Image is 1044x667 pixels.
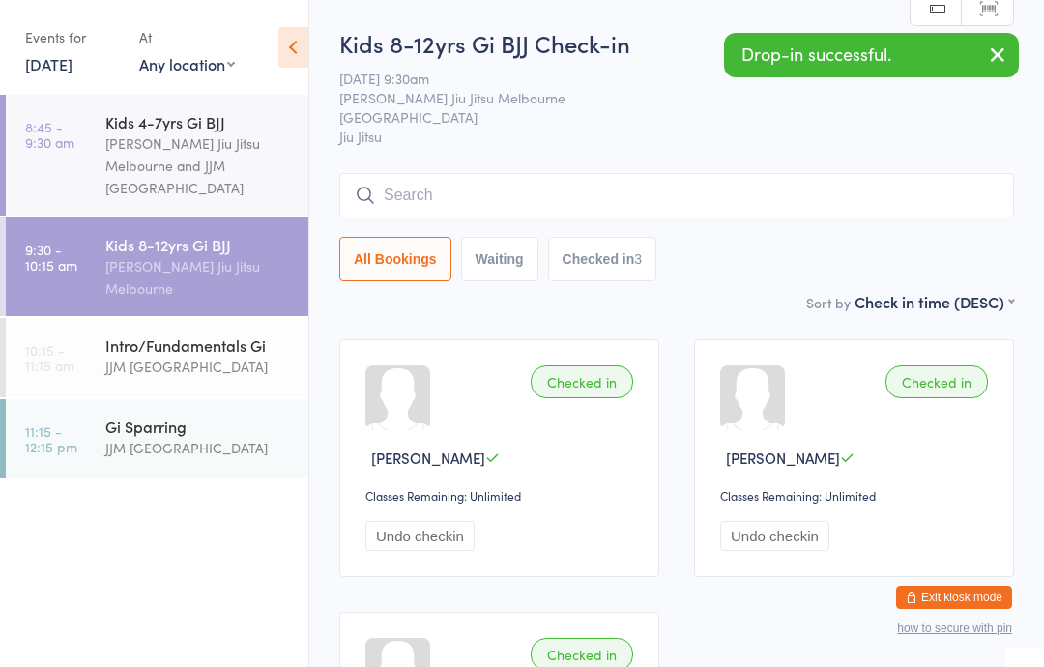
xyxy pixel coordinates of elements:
span: [PERSON_NAME] [726,448,840,468]
div: At [139,21,235,53]
div: Kids 8-12yrs Gi BJJ [105,234,292,255]
div: Classes Remaining: Unlimited [720,487,994,504]
span: [PERSON_NAME] [371,448,485,468]
span: [PERSON_NAME] Jiu Jitsu Melbourne [339,88,984,107]
a: 10:15 -11:15 amIntro/Fundamentals GiJJM [GEOGRAPHIC_DATA] [6,318,308,397]
input: Search [339,173,1014,217]
span: [DATE] 9:30am [339,69,984,88]
button: Checked in3 [548,237,657,281]
a: [DATE] [25,53,72,74]
div: Events for [25,21,120,53]
div: JJM [GEOGRAPHIC_DATA] [105,356,292,378]
div: Checked in [885,365,988,398]
a: 11:15 -12:15 pmGi SparringJJM [GEOGRAPHIC_DATA] [6,399,308,478]
span: Jiu Jitsu [339,127,1014,146]
button: Undo checkin [365,521,475,551]
div: [PERSON_NAME] Jiu Jitsu Melbourne and JJM [GEOGRAPHIC_DATA] [105,132,292,199]
div: Drop-in successful. [724,33,1019,77]
span: [GEOGRAPHIC_DATA] [339,107,984,127]
button: Waiting [461,237,538,281]
a: 8:45 -9:30 amKids 4-7yrs Gi BJJ[PERSON_NAME] Jiu Jitsu Melbourne and JJM [GEOGRAPHIC_DATA] [6,95,308,216]
div: Checked in [531,365,633,398]
h2: Kids 8-12yrs Gi BJJ Check-in [339,27,1014,59]
div: JJM [GEOGRAPHIC_DATA] [105,437,292,459]
button: Undo checkin [720,521,829,551]
time: 9:30 - 10:15 am [25,242,77,273]
time: 11:15 - 12:15 pm [25,423,77,454]
button: how to secure with pin [897,622,1012,635]
button: All Bookings [339,237,451,281]
div: Gi Sparring [105,416,292,437]
button: Exit kiosk mode [896,586,1012,609]
div: Any location [139,53,235,74]
div: Check in time (DESC) [855,291,1014,312]
label: Sort by [806,293,851,312]
div: Kids 4-7yrs Gi BJJ [105,111,292,132]
time: 8:45 - 9:30 am [25,119,74,150]
div: Intro/Fundamentals Gi [105,334,292,356]
div: [PERSON_NAME] Jiu Jitsu Melbourne [105,255,292,300]
div: Classes Remaining: Unlimited [365,487,639,504]
time: 10:15 - 11:15 am [25,342,74,373]
a: 9:30 -10:15 amKids 8-12yrs Gi BJJ[PERSON_NAME] Jiu Jitsu Melbourne [6,217,308,316]
div: 3 [634,251,642,267]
